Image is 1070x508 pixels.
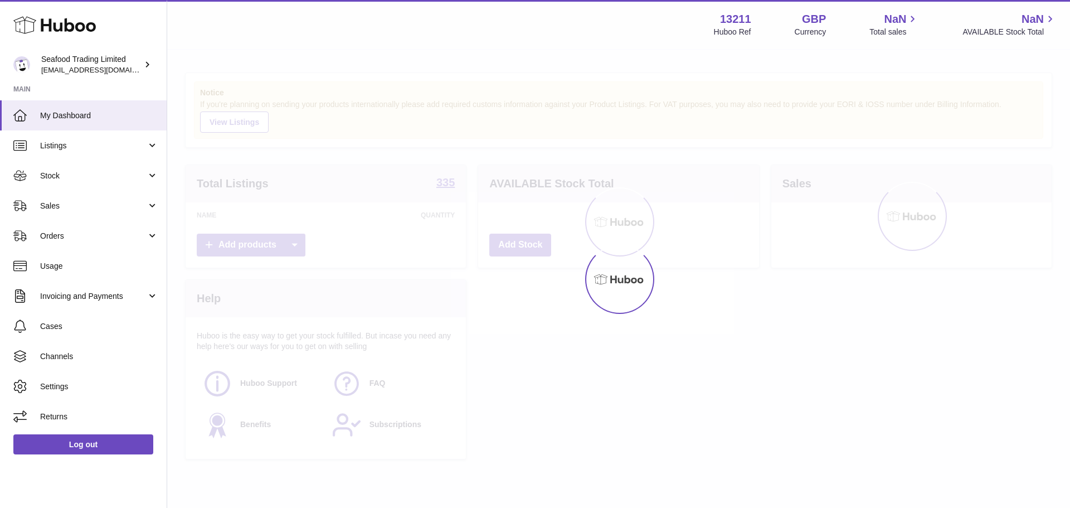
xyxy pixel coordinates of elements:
img: internalAdmin-13211@internal.huboo.com [13,56,30,73]
span: AVAILABLE Stock Total [962,27,1057,37]
span: [EMAIL_ADDRESS][DOMAIN_NAME] [41,65,164,74]
span: NaN [1022,12,1044,27]
div: Currency [795,27,826,37]
span: My Dashboard [40,110,158,121]
a: NaN Total sales [869,12,919,37]
span: Listings [40,141,147,151]
a: Log out [13,434,153,454]
span: Stock [40,171,147,181]
span: Settings [40,381,158,392]
div: Huboo Ref [714,27,751,37]
span: Invoicing and Payments [40,291,147,302]
span: Sales [40,201,147,211]
span: Channels [40,351,158,362]
span: Usage [40,261,158,272]
strong: 13211 [720,12,751,27]
span: Cases [40,321,158,332]
span: Total sales [869,27,919,37]
strong: GBP [802,12,826,27]
span: Orders [40,231,147,241]
a: NaN AVAILABLE Stock Total [962,12,1057,37]
span: NaN [884,12,906,27]
div: Seafood Trading Limited [41,54,142,75]
span: Returns [40,412,158,422]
